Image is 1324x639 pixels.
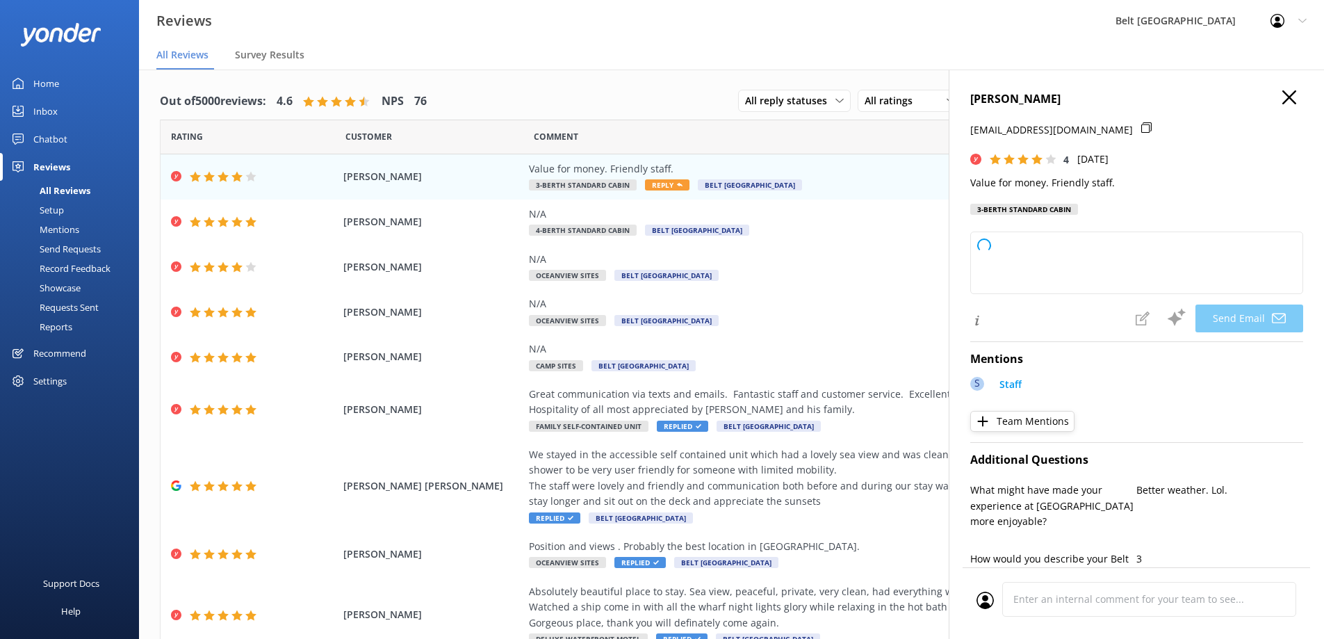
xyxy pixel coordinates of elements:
[343,607,523,622] span: [PERSON_NAME]
[529,270,606,281] span: Oceanview Sites
[160,92,266,111] h4: Out of 5000 reviews:
[343,349,523,364] span: [PERSON_NAME]
[343,547,523,562] span: [PERSON_NAME]
[156,48,209,62] span: All Reviews
[414,92,427,111] h4: 76
[33,97,58,125] div: Inbox
[277,92,293,111] h4: 4.6
[1137,551,1304,567] p: 3
[529,447,1161,510] div: We stayed in the accessible self contained unit which had a lovely sea view and was clean and com...
[529,387,1161,418] div: Great communication via texts and emails. Fantastic staff and customer service. Excellent conditi...
[8,200,64,220] div: Setup
[614,270,719,281] span: Belt [GEOGRAPHIC_DATA]
[717,421,821,432] span: Belt [GEOGRAPHIC_DATA]
[156,10,212,32] h3: Reviews
[970,483,1137,529] p: What might have made your experience at [GEOGRAPHIC_DATA] more enjoyable?
[343,305,523,320] span: [PERSON_NAME]
[33,153,70,181] div: Reviews
[8,259,139,278] a: Record Feedback
[970,175,1303,191] p: Value for money. Friendly staff.
[43,569,99,597] div: Support Docs
[1063,153,1069,166] span: 4
[999,377,1022,392] p: Staff
[343,402,523,417] span: [PERSON_NAME]
[529,557,606,568] span: Oceanview Sites
[970,377,984,391] div: S
[8,317,72,337] div: Reports
[8,200,139,220] a: Setup
[8,239,101,259] div: Send Requests
[8,298,99,317] div: Requests Sent
[865,93,921,108] span: All ratings
[8,298,139,317] a: Requests Sent
[8,181,90,200] div: All Reviews
[529,421,648,432] span: Family Self-Contained Unit
[745,93,835,108] span: All reply statuses
[382,92,404,111] h4: NPS
[674,557,778,568] span: Belt [GEOGRAPHIC_DATA]
[529,360,583,371] span: Camp Sites
[976,592,994,609] img: user_profile.svg
[992,377,1022,396] a: Staff
[970,551,1137,598] p: How would you describe your Belt [GEOGRAPHIC_DATA] experience in terms of value for money?
[33,367,67,395] div: Settings
[534,130,578,143] span: Question
[343,259,523,275] span: [PERSON_NAME]
[529,296,1161,312] div: N/A
[970,204,1078,215] div: 3-Berth Standard Cabin
[614,557,666,568] span: Replied
[529,207,1161,222] div: N/A
[343,214,523,229] span: [PERSON_NAME]
[614,315,719,326] span: Belt [GEOGRAPHIC_DATA]
[33,339,86,367] div: Recommend
[529,161,1161,177] div: Value for money. Friendly staff.
[529,512,580,524] span: Replied
[645,179,689,191] span: Reply
[171,130,203,143] span: Date
[529,225,637,236] span: 4-Berth Standard Cabin
[591,360,696,371] span: Belt [GEOGRAPHIC_DATA]
[343,478,523,494] span: [PERSON_NAME] [PERSON_NAME]
[8,239,139,259] a: Send Requests
[61,597,81,625] div: Help
[645,225,749,236] span: Belt [GEOGRAPHIC_DATA]
[345,130,392,143] span: Date
[1137,483,1304,498] p: Better weather. Lol.
[8,278,81,298] div: Showcase
[235,48,304,62] span: Survey Results
[33,70,59,97] div: Home
[8,220,79,239] div: Mentions
[970,411,1074,432] button: Team Mentions
[529,179,637,191] span: 3-Berth Standard Cabin
[8,278,139,298] a: Showcase
[33,125,67,153] div: Chatbot
[529,315,606,326] span: Oceanview Sites
[529,341,1161,357] div: N/A
[970,451,1303,469] h4: Additional Questions
[529,584,1161,631] div: Absolutely beautiful place to stay. Sea view, peaceful, private, very clean, had everything we ne...
[698,179,802,191] span: Belt [GEOGRAPHIC_DATA]
[970,122,1133,138] p: [EMAIL_ADDRESS][DOMAIN_NAME]
[1077,152,1109,167] p: [DATE]
[8,220,139,239] a: Mentions
[529,539,1161,554] div: Position and views . Probably the best location in [GEOGRAPHIC_DATA].
[343,169,523,184] span: [PERSON_NAME]
[970,90,1303,108] h4: [PERSON_NAME]
[8,181,139,200] a: All Reviews
[1282,90,1296,106] button: Close
[589,512,693,524] span: Belt [GEOGRAPHIC_DATA]
[8,259,111,278] div: Record Feedback
[21,23,101,46] img: yonder-white-logo.png
[657,421,708,432] span: Replied
[529,252,1161,267] div: N/A
[8,317,139,337] a: Reports
[970,350,1303,369] h4: Mentions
